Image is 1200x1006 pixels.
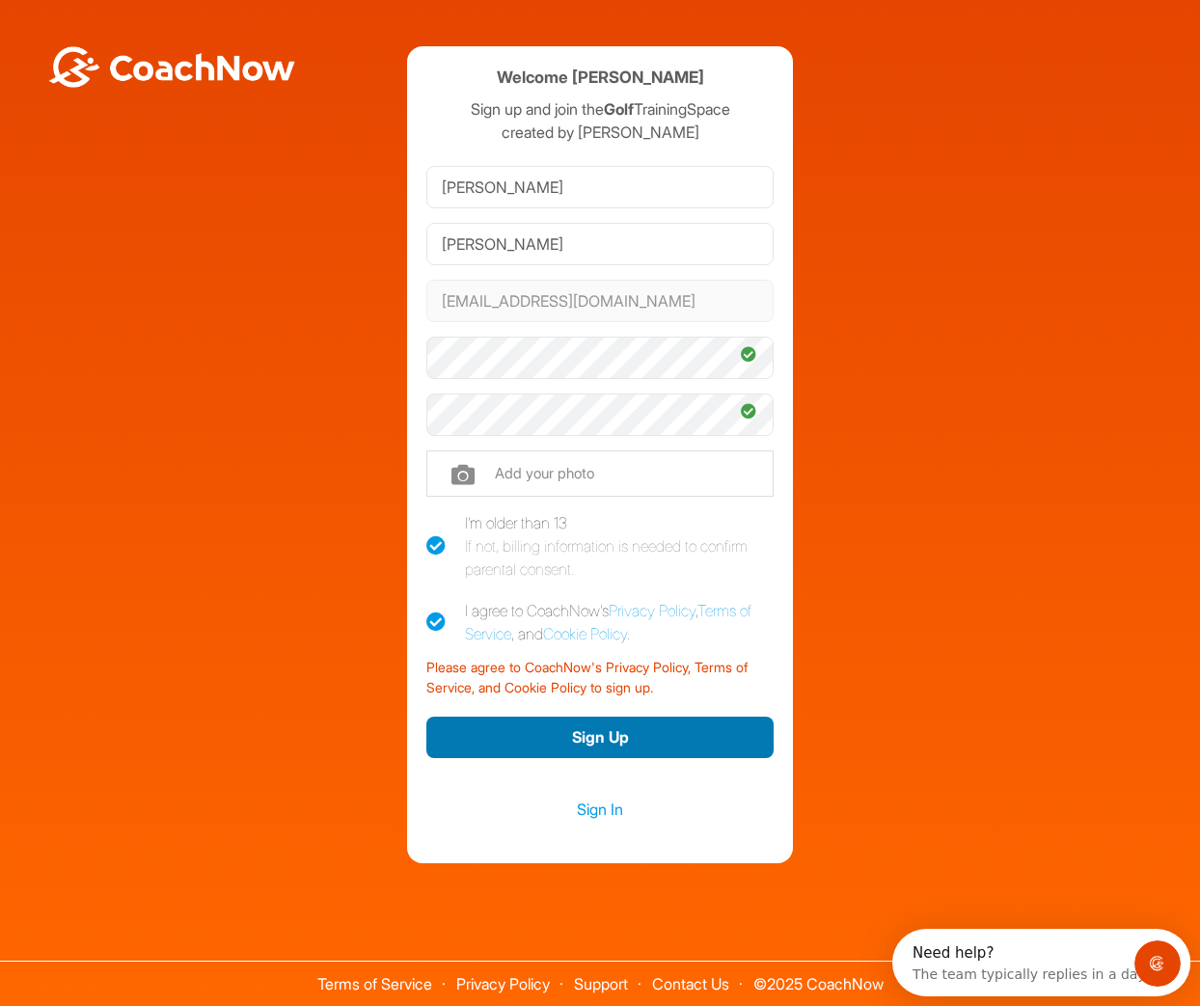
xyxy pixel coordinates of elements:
iframe: Intercom live chat [1134,940,1181,987]
label: I agree to CoachNow's , , and . [426,599,774,645]
div: Please agree to CoachNow's Privacy Policy, Terms of Service, and Cookie Policy to sign up. [426,649,774,697]
div: Need help? [20,16,256,32]
a: Privacy Policy [609,601,695,620]
a: Support [574,974,628,993]
div: If not, billing information is needed to confirm parental consent. [465,534,774,581]
input: Last Name [426,223,774,265]
div: I'm older than 13 [465,511,774,581]
a: Privacy Policy [456,974,550,993]
button: Sign Up [426,717,774,758]
div: Open Intercom Messenger [8,8,313,61]
a: Contact Us [652,974,729,993]
strong: Golf [604,99,634,119]
a: Terms of Service [317,974,432,993]
div: The team typically replies in a day. [20,32,256,52]
h4: Welcome [PERSON_NAME] [497,66,704,90]
p: created by [PERSON_NAME] [426,121,774,144]
a: Cookie Policy [543,624,627,643]
a: Sign In [426,797,774,822]
iframe: Intercom live chat discovery launcher [892,929,1190,996]
input: Email [426,280,774,322]
input: First Name [426,166,774,208]
img: BwLJSsUCoWCh5upNqxVrqldRgqLPVwmV24tXu5FoVAoFEpwwqQ3VIfuoInZCoVCoTD4vwADAC3ZFMkVEQFDAAAAAElFTkSuQmCC [46,46,297,88]
p: Sign up and join the TrainingSpace [426,97,774,121]
span: © 2025 CoachNow [744,962,893,992]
